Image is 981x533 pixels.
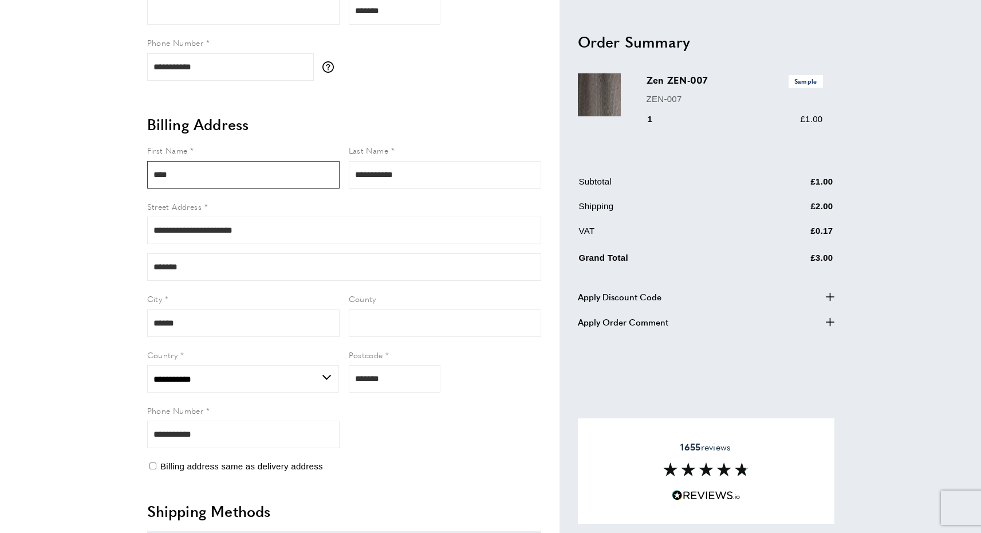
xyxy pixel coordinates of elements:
[322,61,340,73] button: More information
[680,441,731,453] span: reviews
[672,490,740,501] img: Reviews.io 5 stars
[149,463,156,469] input: Billing address same as delivery address
[147,349,178,360] span: Country
[754,199,833,222] td: £2.00
[578,73,621,116] img: Zen ZEN-007
[754,249,833,273] td: £3.00
[147,144,188,156] span: First Name
[647,112,669,126] div: 1
[789,75,823,87] span: Sample
[754,224,833,246] td: £0.17
[579,249,753,273] td: Grand Total
[663,463,749,476] img: Reviews section
[754,175,833,197] td: £1.00
[647,73,823,87] h3: Zen ZEN-007
[147,405,204,416] span: Phone Number
[647,92,823,105] p: ZEN-007
[160,461,323,471] span: Billing address same as delivery address
[147,293,163,304] span: City
[680,440,700,453] strong: 1655
[800,114,822,124] span: £1.00
[349,349,383,360] span: Postcode
[578,315,668,328] span: Apply Order Comment
[578,31,834,52] h2: Order Summary
[147,114,541,135] h2: Billing Address
[578,289,661,303] span: Apply Discount Code
[579,224,753,246] td: VAT
[349,144,389,156] span: Last Name
[147,201,202,212] span: Street Address
[349,293,376,304] span: County
[579,175,753,197] td: Subtotal
[579,199,753,222] td: Shipping
[147,37,204,48] span: Phone Number
[147,501,541,522] h2: Shipping Methods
